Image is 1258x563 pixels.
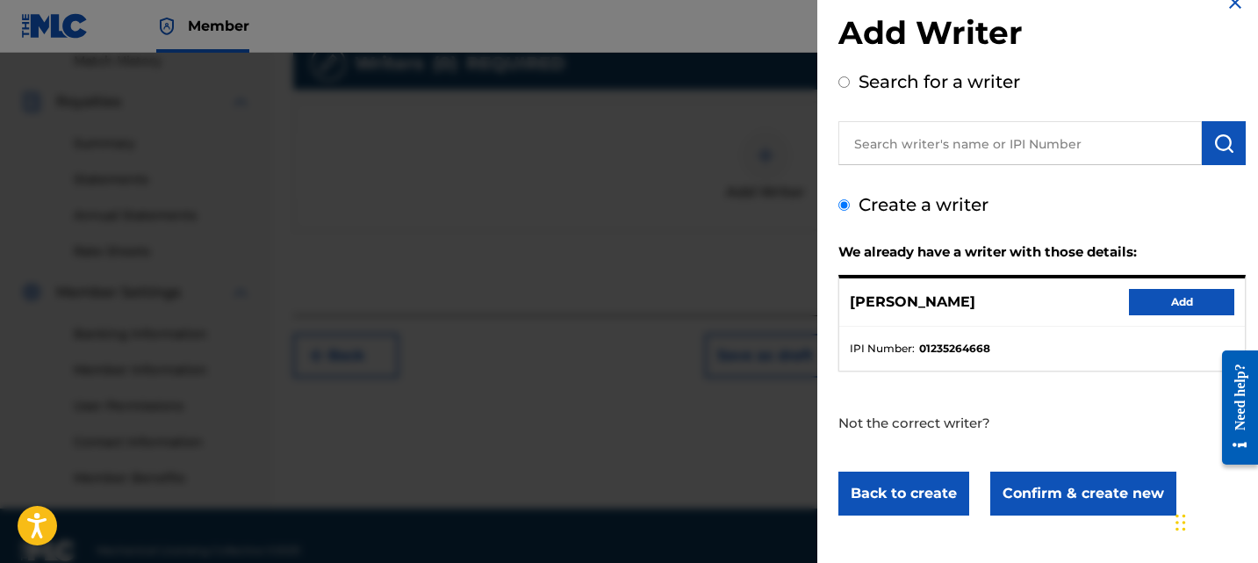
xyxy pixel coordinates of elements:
button: Back to create [838,472,969,516]
label: Create a writer [859,194,988,215]
img: Search Works [1213,133,1234,154]
button: Confirm & create new [990,472,1176,516]
h2: Add Writer [838,13,1246,58]
label: Search for a writer [859,71,1020,92]
h2: We already have a writer with those details: [838,244,1246,266]
div: Drag [1175,496,1186,549]
iframe: Chat Widget [1170,479,1258,563]
input: Search writer's name or IPI Number [838,121,1202,165]
img: Top Rightsholder [156,16,177,37]
p: Not the correct writer? [838,372,1146,455]
img: MLC Logo [21,13,89,39]
p: [PERSON_NAME] [850,292,975,313]
strong: 01235264668 [919,341,990,357]
iframe: Resource Center [1209,336,1258,478]
span: Member [188,16,249,36]
span: IPI Number : [850,341,915,357]
button: Add [1129,289,1234,315]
